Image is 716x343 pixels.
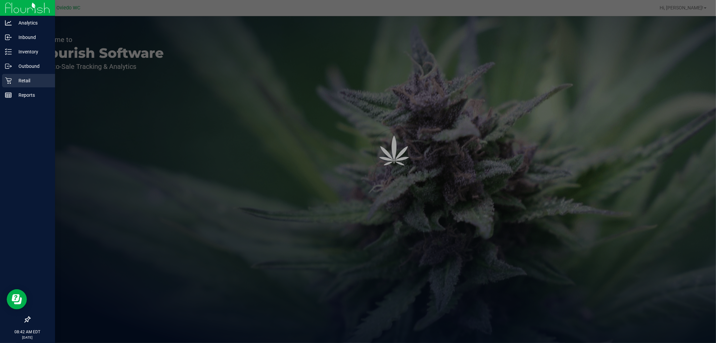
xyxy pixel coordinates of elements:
[12,19,52,27] p: Analytics
[5,48,12,55] inline-svg: Inventory
[3,329,52,335] p: 08:42 AM EDT
[12,62,52,70] p: Outbound
[12,48,52,56] p: Inventory
[5,19,12,26] inline-svg: Analytics
[7,289,27,309] iframe: Resource center
[5,63,12,70] inline-svg: Outbound
[5,92,12,98] inline-svg: Reports
[5,34,12,41] inline-svg: Inbound
[5,77,12,84] inline-svg: Retail
[3,335,52,340] p: [DATE]
[12,91,52,99] p: Reports
[12,77,52,85] p: Retail
[12,33,52,41] p: Inbound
